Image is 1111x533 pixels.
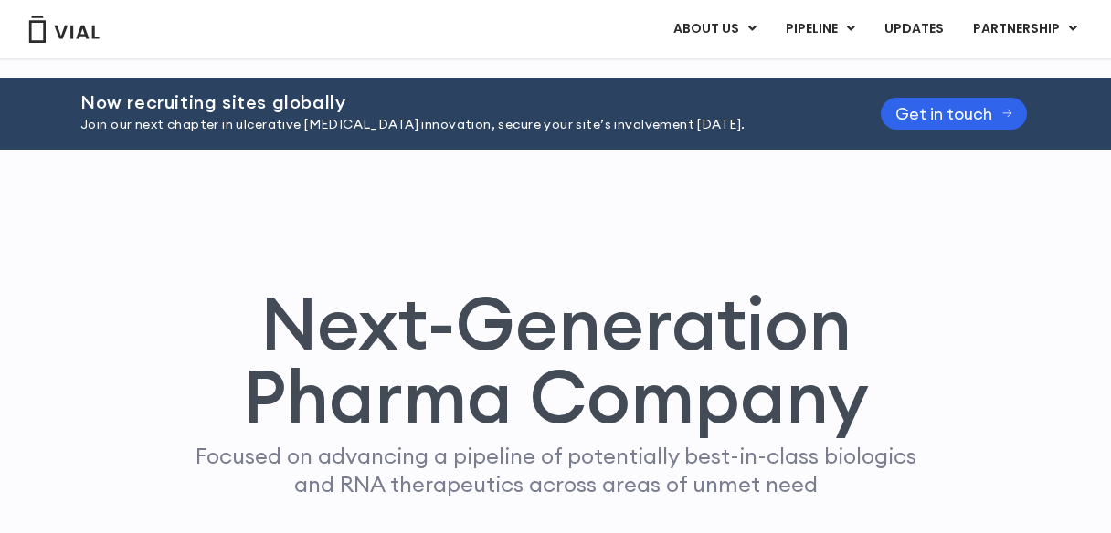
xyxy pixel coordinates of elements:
[187,442,924,498] p: Focused on advancing a pipeline of potentially best-in-class biologics and RNA therapeutics acros...
[958,14,1092,45] a: PARTNERSHIPMenu Toggle
[27,16,101,43] img: Vial Logo
[160,287,951,433] h1: Next-Generation Pharma Company
[870,14,958,45] a: UPDATES
[771,14,869,45] a: PIPELINEMenu Toggle
[881,98,1027,130] a: Get in touch
[895,107,992,120] span: Get in touch
[80,92,835,112] h2: Now recruiting sites globally
[659,14,770,45] a: ABOUT USMenu Toggle
[80,115,835,135] p: Join our next chapter in ulcerative [MEDICAL_DATA] innovation, secure your site’s involvement [DA...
